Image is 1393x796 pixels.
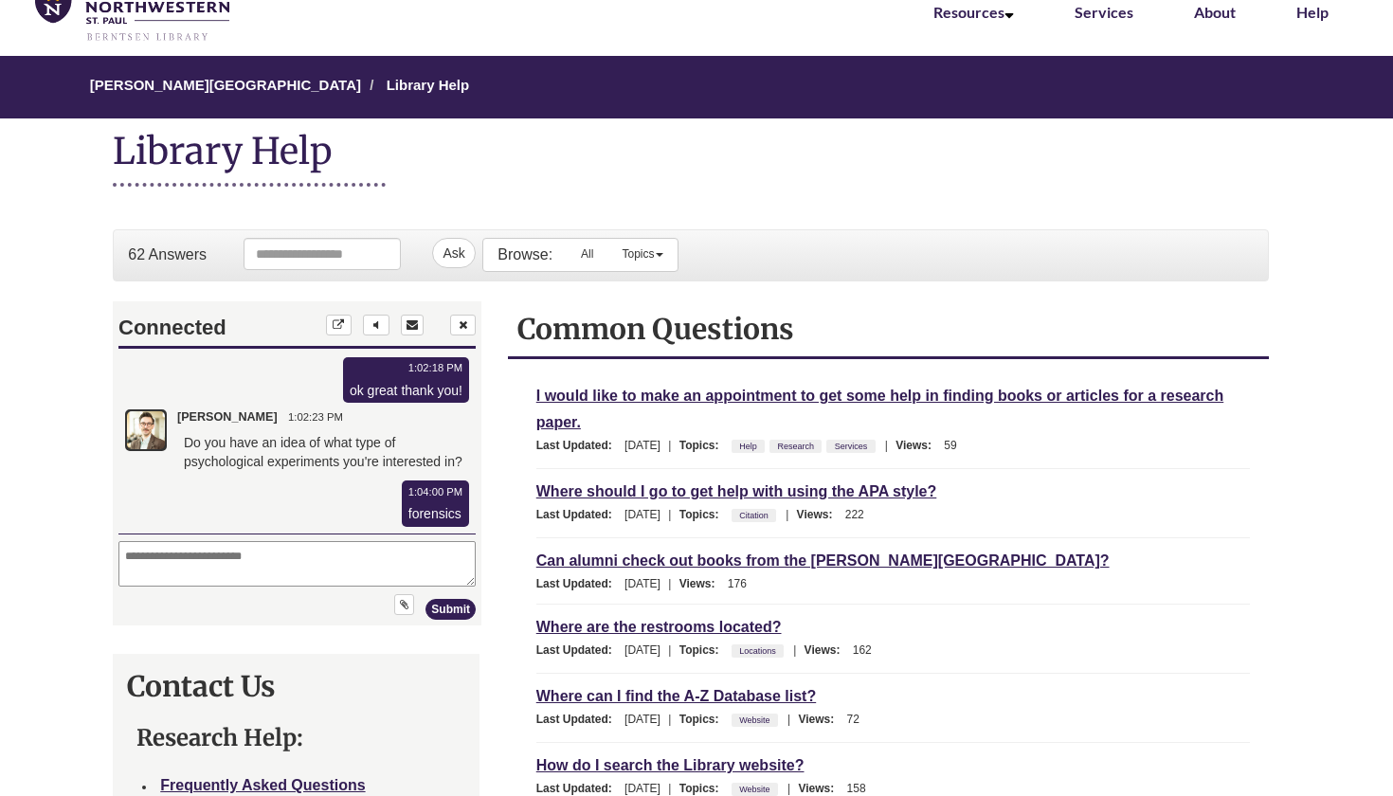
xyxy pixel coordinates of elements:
[847,713,859,726] span: 72
[783,713,795,726] span: |
[732,643,788,657] ul: Topics:
[136,723,303,752] strong: Research Help:
[663,577,676,590] span: |
[536,685,816,707] a: Where can I find the A-Z Database list?
[536,782,622,795] span: Last Updated:
[113,301,479,625] div: Chat Widget
[775,436,818,457] a: Research
[497,244,552,265] p: Browse:
[679,782,729,795] span: Topics:
[624,439,660,452] span: [DATE]
[679,713,729,726] span: Topics:
[805,643,850,657] span: Views:
[517,311,1259,347] h2: Common Questions
[1075,3,1133,21] a: Services
[128,244,207,265] p: 62 Answers
[736,710,772,731] a: Website
[663,439,676,452] span: |
[679,643,729,657] span: Topics:
[783,782,795,795] span: |
[798,713,843,726] span: Views:
[536,550,1110,571] a: Can alumni check out books from the [PERSON_NAME][GEOGRAPHIC_DATA]?
[624,713,660,726] span: [DATE]
[797,508,842,521] span: Views:
[536,713,622,726] span: Last Updated:
[732,439,880,452] ul: Topics:
[536,643,622,657] span: Last Updated:
[944,439,956,452] span: 59
[114,302,480,624] iframe: Chat Widget
[160,777,365,793] a: Frequently Asked Questions
[387,77,470,93] a: Library Help
[663,508,676,521] span: |
[832,436,871,457] a: Services
[663,643,676,657] span: |
[624,782,660,795] span: [DATE]
[536,577,622,590] span: Last Updated:
[607,239,678,269] a: Topics
[798,782,843,795] span: Views:
[536,480,937,502] a: Where should I go to get help with using the APA style?
[880,439,893,452] span: |
[663,713,676,726] span: |
[1194,3,1236,21] a: About
[536,508,622,521] span: Last Updated:
[679,439,729,452] span: Topics:
[845,508,864,521] span: 222
[732,508,781,521] ul: Topics:
[663,782,676,795] span: |
[624,643,660,657] span: [DATE]
[679,577,725,590] span: Views:
[127,668,465,704] h2: Contact Us
[90,77,361,93] a: [PERSON_NAME][GEOGRAPHIC_DATA]
[624,508,660,521] span: [DATE]
[567,239,607,269] a: All
[732,782,783,795] ul: Topics:
[536,439,622,452] span: Last Updated:
[781,508,793,521] span: |
[732,713,783,726] ul: Topics:
[736,436,760,457] a: Help
[736,505,771,526] a: Citation
[432,238,475,268] button: Ask
[624,577,660,590] span: [DATE]
[536,754,805,776] a: How do I search the Library website?
[536,385,1223,433] a: I would like to make an appointment to get some help in finding books or articles for a research ...
[736,641,779,661] a: Locations
[933,3,1014,21] a: Resources
[536,616,782,638] a: Where are the restrooms located?
[1296,3,1329,21] a: Help
[895,439,941,452] span: Views:
[728,577,747,590] span: 176
[679,508,729,521] span: Topics:
[853,643,872,657] span: 162
[788,643,801,657] span: |
[113,128,386,187] h1: Library Help
[847,782,866,795] span: 158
